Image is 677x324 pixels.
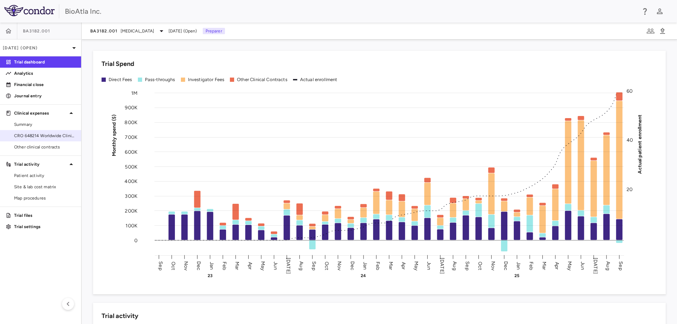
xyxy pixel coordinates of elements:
text: Apr [247,262,253,269]
span: Patient activity [14,172,75,179]
text: Jan [362,262,368,269]
text: Mar [388,261,394,270]
tspan: 600K [125,149,138,155]
text: Jan [209,262,215,269]
tspan: 400K [124,178,138,184]
text: Sep [464,261,470,270]
span: BA3182.001 [90,28,118,34]
text: Feb [528,261,534,270]
div: Actual enrollment [300,77,337,83]
text: Jun [580,262,586,270]
text: May [413,261,419,270]
div: Other Clinical Contracts [237,77,287,83]
text: Jan [516,262,522,269]
text: 23 [208,273,213,278]
tspan: 300K [125,193,138,199]
text: Dec [196,261,202,270]
text: Dec [503,261,509,270]
tspan: 20 [627,186,633,192]
text: Oct [324,261,330,270]
p: Clinical expenses [14,110,67,116]
span: Map procedures [14,195,75,201]
tspan: 40 [627,137,633,143]
img: logo-full-BYUhSk78.svg [4,5,55,16]
span: Other clinical contracts [14,144,75,150]
text: Sep [158,261,164,270]
span: Site & lab cost matrix [14,184,75,190]
tspan: 700K [125,134,138,140]
h6: Trial activity [102,311,138,321]
text: Jun [273,262,279,270]
text: Apr [401,262,407,269]
tspan: 500K [125,164,138,170]
span: [DATE] (Open) [169,28,197,34]
text: Oct [170,261,176,270]
span: BA3182.001 [23,28,50,34]
text: May [260,261,266,270]
tspan: 1M [131,90,138,96]
text: Nov [183,261,189,270]
div: Direct Fees [109,77,132,83]
p: Journal entry [14,93,75,99]
div: Investigator Fees [188,77,225,83]
p: Analytics [14,70,75,77]
tspan: 200K [125,208,138,214]
div: BioAtla Inc. [65,6,636,17]
p: Trial files [14,212,75,219]
h6: Trial Spend [102,59,134,69]
text: [DATE] [285,258,291,274]
p: Financial close [14,81,75,88]
text: Sep [618,261,624,270]
text: Aug [605,261,611,270]
text: [DATE] [439,258,445,274]
text: Feb [375,261,381,270]
tspan: 100K [126,222,138,228]
p: Preparer [203,28,225,34]
p: Trial dashboard [14,59,75,65]
span: [MEDICAL_DATA] [121,28,154,34]
p: Trial activity [14,161,67,167]
text: Nov [336,261,342,270]
text: Oct [477,261,483,270]
text: Aug [298,261,304,270]
text: Sep [311,261,317,270]
tspan: Monthly spend ($) [111,114,117,156]
tspan: Actual patient enrollment [637,114,643,173]
text: [DATE] [592,258,598,274]
tspan: 60 [627,88,633,94]
tspan: 800K [124,120,138,126]
span: CRO 648214 Worldwide Clinical Trials Holdings, Inc. [14,133,75,139]
p: Trial settings [14,224,75,230]
text: 24 [361,273,366,278]
text: Aug [452,261,458,270]
tspan: 900K [125,105,138,111]
text: Apr [554,262,560,269]
text: Nov [490,261,496,270]
text: Dec [349,261,355,270]
div: Pass-throughs [145,77,175,83]
p: [DATE] (Open) [3,45,70,51]
text: Feb [221,261,227,270]
text: Mar [541,261,547,270]
span: Summary [14,121,75,128]
text: 25 [514,273,519,278]
text: May [567,261,573,270]
text: Jun [426,262,432,270]
text: Mar [234,261,240,270]
tspan: 0 [134,237,138,243]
